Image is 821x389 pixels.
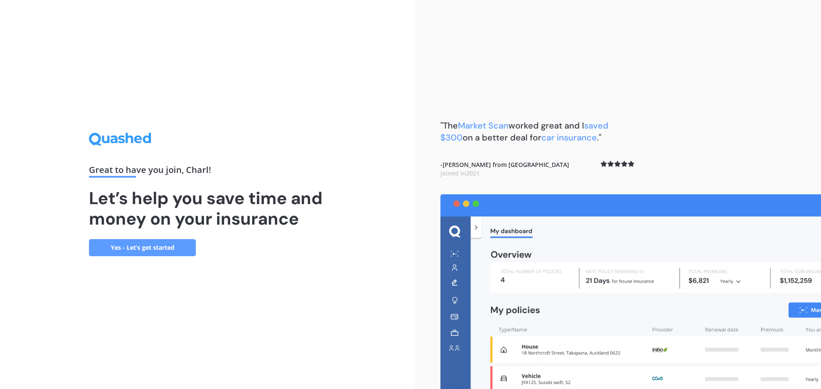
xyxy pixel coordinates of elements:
[440,194,821,389] img: dashboard.webp
[541,132,597,143] span: car insurance
[440,120,608,143] b: "The worked great and I on a better deal for ."
[458,120,508,131] span: Market Scan
[440,120,608,143] span: saved $300
[440,161,569,177] b: - [PERSON_NAME] from [GEOGRAPHIC_DATA]
[440,169,480,177] span: Joined in 2021
[89,166,326,178] div: Great to have you join , Charl !
[89,188,326,229] h1: Let’s help you save time and money on your insurance
[89,239,196,256] a: Yes - Let’s get started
